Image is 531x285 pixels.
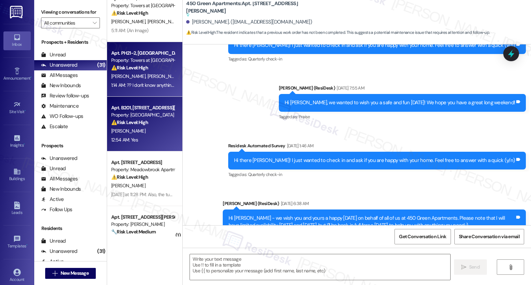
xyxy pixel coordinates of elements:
[111,174,148,180] strong: ⚠️ Risk Level: High
[454,229,524,244] button: Share Conversation via email
[186,30,216,35] strong: ⚠️ Risk Level: High
[30,75,31,80] span: •
[111,18,147,25] span: [PERSON_NAME]
[111,159,174,166] div: Apt. [STREET_ADDRESS]
[52,271,57,276] i: 
[41,113,83,120] div: WO Follow-ups
[229,215,515,229] div: Hi [PERSON_NAME] - we wish you and yours a happy [DATE] on behalf of all of us at 450 Green Apart...
[3,200,31,218] a: Leads
[111,137,138,143] div: 12:54 AM: Yes
[111,221,174,228] div: Property: [PERSON_NAME]
[248,56,282,62] span: Quarterly check-in
[454,259,487,275] button: Send
[25,108,26,113] span: •
[41,51,66,58] div: Unread
[461,264,466,270] i: 
[234,42,515,49] div: Hi there [PERSON_NAME]! I just wanted to check in and ask if you are happy with your home. Feel f...
[41,7,100,17] label: Viewing conversations for
[24,142,25,147] span: •
[95,246,107,257] div: (31)
[279,84,526,94] div: [PERSON_NAME] (ResiDesk)
[459,233,520,240] span: Share Conversation via email
[111,166,174,173] div: Property: Meadowbrook Apartments
[111,73,147,79] span: [PERSON_NAME]
[41,237,66,245] div: Unread
[41,62,77,69] div: Unanswered
[41,165,66,172] div: Unread
[248,172,282,177] span: Quarterly check-in
[41,248,77,255] div: Unanswered
[41,155,77,162] div: Unanswered
[285,99,515,106] div: Hi [PERSON_NAME], we wanted to wish you a safe and fun [DATE]! We hope you have a great long week...
[223,200,526,209] div: [PERSON_NAME] (ResiDesk)
[228,142,526,152] div: Residesk Automated Survey
[111,65,148,71] strong: ⚠️ Risk Level: High
[41,175,78,182] div: All Messages
[279,200,309,207] div: [DATE] 6:38 AM
[285,142,314,149] div: [DATE] 1:46 AM
[111,182,145,189] span: [PERSON_NAME]
[394,229,451,244] button: Get Conversation Link
[34,39,107,46] div: Prospects + Residents
[44,17,89,28] input: All communities
[111,191,514,198] div: [DATE] at 11:28 PM: Also, the tub needs to be caulked around the faucet because there is no caulk...
[26,243,27,247] span: •
[3,267,31,285] a: Account
[34,225,107,232] div: Residents
[299,114,310,120] span: Praise
[111,119,148,125] strong: ⚠️ Risk Level: High
[111,10,148,16] strong: ⚠️ Risk Level: High
[335,84,364,92] div: [DATE] 7:55 AM
[186,29,490,36] span: : The resident indicates that a previous work order has not been completed. This suggests a poten...
[3,233,31,252] a: Templates •
[41,186,81,193] div: New Inbounds
[111,128,145,134] span: [PERSON_NAME]
[34,142,107,149] div: Prospects
[41,123,68,130] div: Escalate
[93,20,96,26] i: 
[111,2,174,9] div: Property: Towers at [GEOGRAPHIC_DATA]
[45,268,96,279] button: New Message
[228,169,526,179] div: Tagged as:
[111,229,156,235] strong: 🔧 Risk Level: Medium
[3,99,31,117] a: Site Visit •
[234,157,515,164] div: Hi there [PERSON_NAME]! I just wanted to check in and ask if you are happy with your home. Feel f...
[41,206,73,213] div: Follow Ups
[508,264,513,270] i: 
[95,60,107,70] div: (31)
[111,111,174,119] div: Property: [GEOGRAPHIC_DATA]
[111,104,174,111] div: Apt. B201, [STREET_ADDRESS][PERSON_NAME]
[186,18,312,26] div: [PERSON_NAME]. ([EMAIL_ADDRESS][DOMAIN_NAME])
[41,103,79,110] div: Maintenance
[469,263,480,271] span: Send
[41,72,78,79] div: All Messages
[61,270,89,277] span: New Message
[111,50,174,57] div: Apt. PH21-2, [GEOGRAPHIC_DATA]
[3,132,31,151] a: Insights •
[41,196,64,203] div: Active
[228,54,526,64] div: Tagged as:
[111,57,174,64] div: Property: Towers at [GEOGRAPHIC_DATA]
[147,73,225,79] span: [PERSON_NAME][GEOGRAPHIC_DATA]
[111,27,148,33] div: 5:11 AM: (An Image)
[111,214,174,221] div: Apt. [STREET_ADDRESS][PERSON_NAME]
[3,166,31,184] a: Buildings
[41,82,81,89] div: New Inbounds
[147,18,182,25] span: [PERSON_NAME]
[279,112,526,122] div: Tagged as:
[3,31,31,50] a: Inbox
[41,258,64,265] div: Active
[41,92,89,99] div: Review follow-ups
[10,6,24,18] img: ResiDesk Logo
[399,233,446,240] span: Get Conversation Link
